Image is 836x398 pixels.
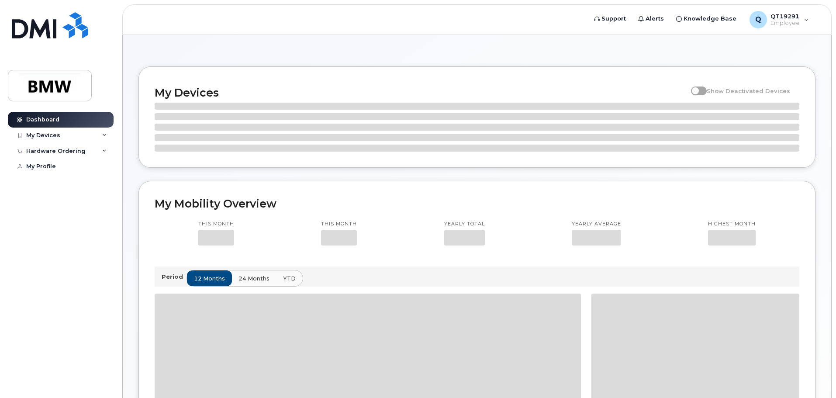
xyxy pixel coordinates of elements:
span: Show Deactivated Devices [707,87,790,94]
span: YTD [283,274,296,283]
p: Yearly total [444,221,485,228]
h2: My Mobility Overview [155,197,799,210]
p: This month [198,221,234,228]
input: Show Deactivated Devices [691,83,698,90]
span: 24 months [238,274,269,283]
h2: My Devices [155,86,687,99]
p: This month [321,221,357,228]
p: Highest month [708,221,756,228]
p: Yearly average [572,221,621,228]
p: Period [162,273,187,281]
